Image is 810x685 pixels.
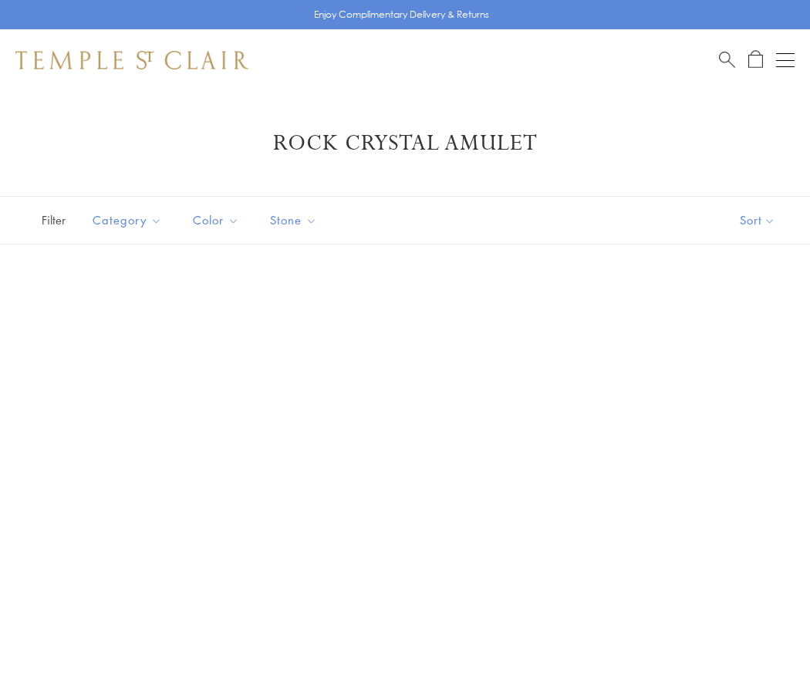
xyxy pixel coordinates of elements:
[748,50,763,69] a: Open Shopping Bag
[314,7,489,22] p: Enjoy Complimentary Delivery & Returns
[181,203,251,238] button: Color
[705,197,810,244] button: Show sort by
[258,203,329,238] button: Stone
[719,50,735,69] a: Search
[39,130,771,157] h1: Rock Crystal Amulet
[185,211,251,230] span: Color
[85,211,174,230] span: Category
[15,51,248,69] img: Temple St. Clair
[81,203,174,238] button: Category
[776,51,795,69] button: Open navigation
[262,211,329,230] span: Stone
